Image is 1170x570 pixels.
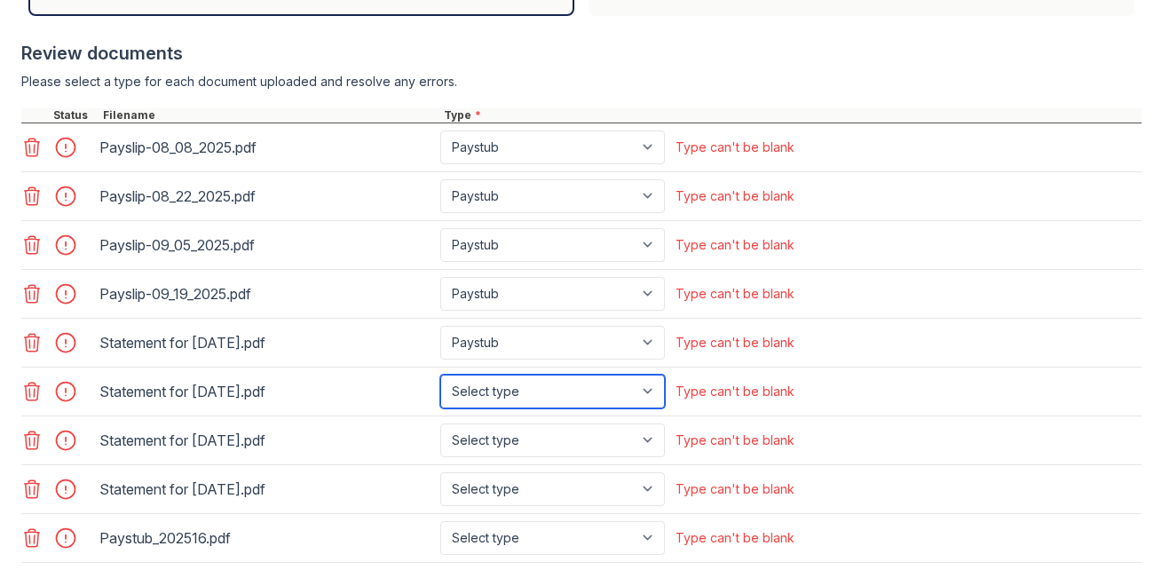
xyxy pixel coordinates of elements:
[21,73,1142,91] div: Please select a type for each document uploaded and resolve any errors.
[676,285,794,303] div: Type can't be blank
[99,280,433,308] div: Payslip-09_19_2025.pdf
[99,182,433,210] div: Payslip-08_22_2025.pdf
[676,431,794,449] div: Type can't be blank
[676,139,794,156] div: Type can't be blank
[676,480,794,498] div: Type can't be blank
[50,108,99,123] div: Status
[676,383,794,400] div: Type can't be blank
[99,377,433,406] div: Statement for [DATE].pdf
[99,133,433,162] div: Payslip-08_08_2025.pdf
[21,41,1142,66] div: Review documents
[440,108,1142,123] div: Type
[99,524,433,552] div: Paystub_202516.pdf
[99,426,433,455] div: Statement for [DATE].pdf
[676,236,794,254] div: Type can't be blank
[99,329,433,357] div: Statement for [DATE].pdf
[676,334,794,352] div: Type can't be blank
[676,187,794,205] div: Type can't be blank
[99,475,433,503] div: Statement for [DATE].pdf
[99,231,433,259] div: Payslip-09_05_2025.pdf
[676,529,794,547] div: Type can't be blank
[99,108,440,123] div: Filename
